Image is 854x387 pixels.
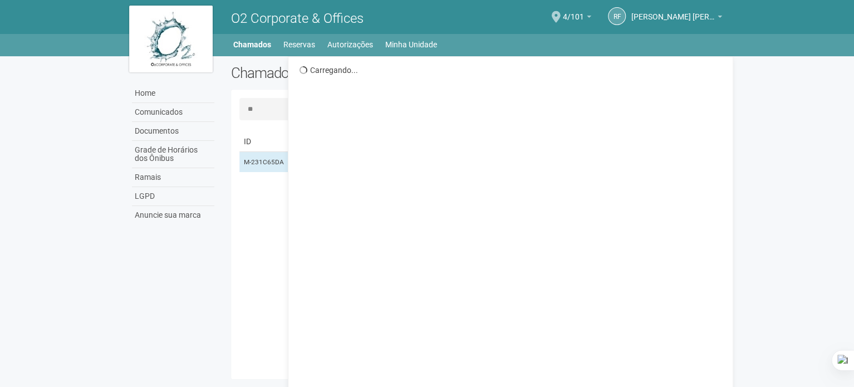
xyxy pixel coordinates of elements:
[132,187,214,206] a: LGPD
[631,14,722,23] a: [PERSON_NAME] [PERSON_NAME]
[300,65,724,75] div: Carregando...
[563,14,591,23] a: 4/101
[132,122,214,141] a: Documentos
[563,2,584,21] span: 4/101
[231,11,364,26] span: O2 Corporate & Offices
[283,37,315,52] a: Reservas
[631,2,715,21] span: Robson Firmino Gomes
[231,65,427,81] h2: Chamados
[129,6,213,72] img: logo.jpg
[132,84,214,103] a: Home
[385,37,437,52] a: Minha Unidade
[327,37,373,52] a: Autorizações
[239,131,289,152] td: ID
[132,206,214,224] a: Anuncie sua marca
[608,7,626,25] a: RF
[132,168,214,187] a: Ramais
[132,141,214,168] a: Grade de Horários dos Ônibus
[239,152,289,173] td: M-231C65DA
[233,37,271,52] a: Chamados
[132,103,214,122] a: Comunicados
